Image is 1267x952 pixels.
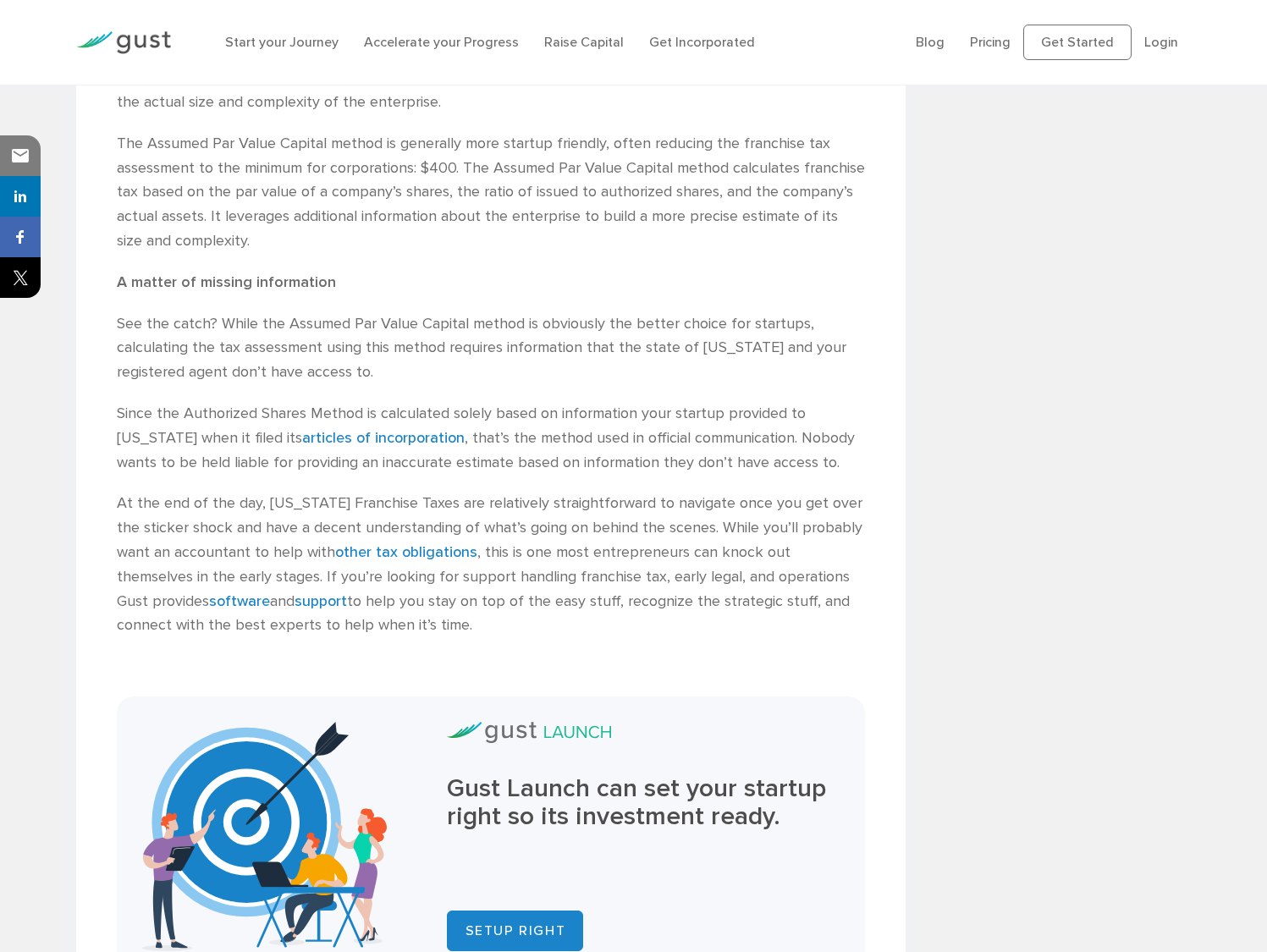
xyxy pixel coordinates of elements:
a: Login [1144,34,1178,50]
a: SETUP RIGHT [447,911,583,951]
p: The Assumed Par Value Capital method is generally more startup friendly, often reducing the franc... [117,132,865,254]
a: software [209,592,270,610]
a: support [295,592,347,610]
h3: Gust Launch can set your startup right so its investment ready. [447,775,840,830]
a: Accelerate your Progress [364,34,519,50]
a: Get Started [1023,25,1132,60]
a: Get Incorporated [649,34,755,50]
a: Raise Capital [544,34,624,50]
a: Start your Journey [225,34,339,50]
a: articles of incorporation [302,429,465,447]
p: See the catch? While the Assumed Par Value Capital method is obviously the better choice for star... [117,312,865,385]
a: Pricing [970,34,1011,50]
strong: A matter of missing information [117,273,336,291]
p: Since the Authorized Shares Method is calculated solely based on information your startup provide... [117,402,865,475]
img: Gust Logo [76,31,171,54]
p: At the end of the day, [US_STATE] Franchise Taxes are relatively straightforward to navigate once... [117,492,865,638]
a: other tax obligations [335,543,477,561]
a: Blog [916,34,945,50]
